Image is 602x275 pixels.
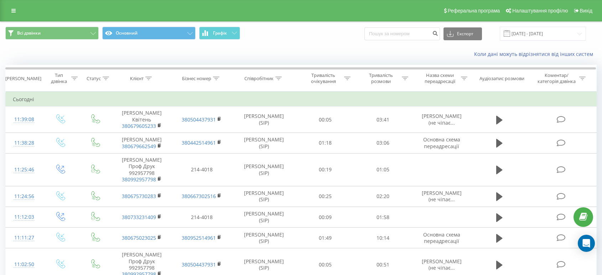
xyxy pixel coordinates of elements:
[296,133,354,153] td: 01:18
[422,113,462,126] span: [PERSON_NAME] (не чіпає...
[296,107,354,133] td: 00:05
[232,207,296,228] td: [PERSON_NAME] (SIP)
[296,207,354,228] td: 00:09
[296,154,354,186] td: 00:19
[13,136,35,150] div: 11:38:28
[13,113,35,126] div: 11:39:08
[182,261,216,268] a: 380504437931
[448,8,500,14] span: Реферальна програма
[112,154,172,186] td: [PERSON_NAME] Проф Друк 992957798
[580,8,592,14] span: Вихід
[536,72,577,84] div: Коментар/категорія дзвінка
[122,234,156,241] a: 380675023025
[13,190,35,203] div: 11:24:56
[112,133,172,153] td: [PERSON_NAME]
[213,31,227,36] span: Графік
[412,133,472,153] td: Основна схема переадресації
[122,176,156,183] a: 380992957798
[5,27,99,40] button: Всі дзвінки
[199,27,240,40] button: Графік
[49,72,69,84] div: Тип дзвінка
[102,27,196,40] button: Основний
[122,193,156,199] a: 380675730283
[182,139,216,146] a: 380442514961
[17,30,41,36] span: Всі дзвінки
[296,186,354,207] td: 00:25
[354,107,412,133] td: 03:41
[512,8,568,14] span: Налаштування профілю
[6,92,597,107] td: Сьогодні
[474,51,597,57] a: Коли дані можуть відрізнятися вiд інших систем
[232,154,296,186] td: [PERSON_NAME] (SIP)
[412,228,472,248] td: Основна схема переадресації
[578,235,595,252] div: Open Intercom Messenger
[362,72,400,84] div: Тривалість розмови
[122,143,156,150] a: 380679662549
[232,107,296,133] td: [PERSON_NAME] (SIP)
[182,193,216,199] a: 380667302516
[354,186,412,207] td: 02:20
[182,234,216,241] a: 380952514961
[13,163,35,177] div: 11:25:46
[232,186,296,207] td: [PERSON_NAME] (SIP)
[122,123,156,129] a: 380679605233
[5,76,41,82] div: [PERSON_NAME]
[364,27,440,40] input: Пошук за номером
[172,207,232,228] td: 214-4018
[304,72,342,84] div: Тривалість очікування
[354,207,412,228] td: 01:58
[172,154,232,186] td: 214-4018
[122,214,156,220] a: 380733231409
[354,154,412,186] td: 01:05
[232,228,296,248] td: [PERSON_NAME] (SIP)
[13,258,35,271] div: 11:02:50
[13,231,35,245] div: 11:11:27
[130,76,144,82] div: Клієнт
[422,258,462,271] span: [PERSON_NAME] (не чіпає...
[182,116,216,123] a: 380504437931
[354,228,412,248] td: 10:14
[87,76,101,82] div: Статус
[479,76,524,82] div: Аудіозапис розмови
[443,27,482,40] button: Експорт
[232,133,296,153] td: [PERSON_NAME] (SIP)
[182,76,211,82] div: Бізнес номер
[421,72,459,84] div: Назва схеми переадресації
[422,190,462,203] span: [PERSON_NAME] (не чіпає...
[296,228,354,248] td: 01:49
[354,133,412,153] td: 03:06
[13,210,35,224] div: 11:12:03
[112,107,172,133] td: [PERSON_NAME] Квітень
[244,76,274,82] div: Співробітник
